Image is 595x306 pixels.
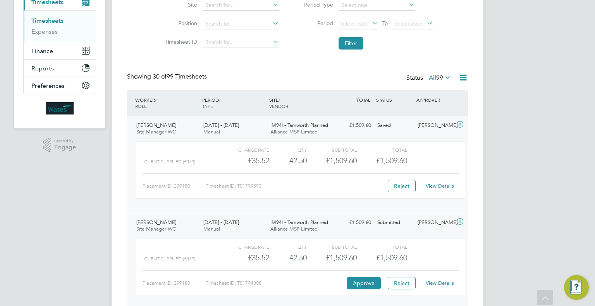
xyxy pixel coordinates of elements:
[307,251,357,264] div: £1,509.60
[153,73,207,80] span: 99 Timesheets
[24,42,96,59] button: Finance
[307,154,357,167] div: £1,509.60
[388,277,416,289] button: Reject
[136,219,176,226] span: [PERSON_NAME]
[339,37,363,50] button: Filter
[54,138,76,144] span: Powered by
[269,103,288,109] span: VENDOR
[376,156,407,165] span: £1,509.60
[203,19,279,29] input: Search for...
[429,74,451,82] label: All
[340,20,368,27] span: Select date
[24,77,96,94] button: Preferences
[376,253,407,262] span: £1,509.60
[203,37,279,48] input: Search for...
[380,18,390,28] span: To
[334,119,374,132] div: £1,509.60
[307,242,357,251] div: Sub Total
[203,122,239,128] span: [DATE] - [DATE]
[270,219,328,226] span: IM94I - Tamworth Planned
[136,128,176,135] span: Site Manager WC
[374,216,414,229] div: Submitted
[155,97,156,103] span: /
[269,145,307,154] div: QTY
[388,180,416,192] button: Reject
[24,60,96,77] button: Reports
[219,242,269,251] div: Charge rate
[219,97,220,103] span: /
[406,73,452,84] div: Status
[143,277,206,289] div: Placement ID: 299180
[414,93,455,107] div: APPROVER
[144,256,195,262] span: Client Supplied (£/HR)
[133,93,200,113] div: WORKER
[347,277,381,289] button: Approve
[24,10,96,42] div: Timesheets
[46,102,74,115] img: wates-logo-retina.png
[357,145,407,154] div: Total
[426,183,454,189] a: View Details
[269,251,307,264] div: 42.50
[143,180,206,192] div: Placement ID: 299180
[144,159,195,164] span: Client Supplied (£/HR)
[162,1,197,8] label: Site
[31,28,58,35] a: Expenses
[334,216,374,229] div: £1,509.60
[153,73,167,80] span: 30 of
[374,119,414,132] div: Saved
[357,242,407,251] div: Total
[414,216,455,229] div: [PERSON_NAME]
[136,226,176,232] span: Site Manager WC
[426,280,454,286] a: View Details
[394,20,422,27] span: Select date
[267,93,334,113] div: SITE
[269,154,307,167] div: 42.50
[298,1,333,8] label: Period Type
[298,20,333,27] label: Period
[219,251,269,264] div: £35.52
[23,102,96,115] a: Go to home page
[31,82,65,89] span: Preferences
[374,93,414,107] div: STATUS
[270,226,318,232] span: Alliance MSP Limited
[127,73,208,81] div: Showing
[54,144,76,151] span: Engage
[31,47,53,55] span: Finance
[203,219,239,226] span: [DATE] - [DATE]
[414,119,455,132] div: [PERSON_NAME]
[270,122,328,128] span: IM94I - Tamworth Planned
[162,38,197,45] label: Timesheet ID
[307,145,357,154] div: Sub Total
[43,138,76,152] a: Powered byEngage
[136,122,176,128] span: [PERSON_NAME]
[202,103,213,109] span: TYPE
[269,242,307,251] div: QTY
[270,128,318,135] span: Alliance MSP Limited
[279,97,280,103] span: /
[436,74,443,82] span: 99
[162,20,197,27] label: Position
[219,154,269,167] div: £35.52
[219,145,269,154] div: Charge rate
[31,17,64,24] a: Timesheets
[200,93,267,113] div: PERIOD
[564,275,589,300] button: Engage Resource Center
[135,103,147,109] span: ROLE
[203,128,220,135] span: Manual
[356,97,370,103] span: TOTAL
[203,226,220,232] span: Manual
[31,65,54,72] span: Reports
[206,277,345,289] div: Timesheet ID: TS1794308
[206,180,383,192] div: Timesheet ID: TS1799590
